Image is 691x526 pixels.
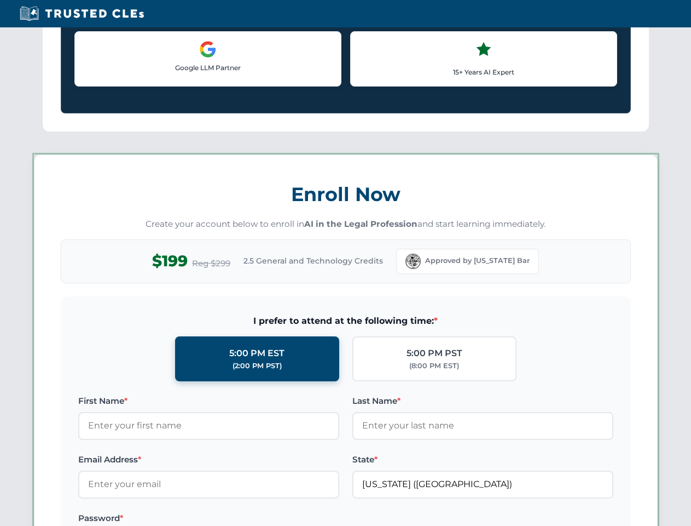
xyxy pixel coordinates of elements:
span: Approved by [US_STATE] Bar [425,255,530,266]
input: Enter your first name [78,412,339,439]
p: 15+ Years AI Expert [359,67,608,77]
img: Trusted CLEs [16,5,147,22]
p: Google LLM Partner [84,62,332,73]
span: 2.5 General and Technology Credits [243,255,383,267]
strong: AI in the Legal Profession [304,219,417,229]
label: Email Address [78,453,339,466]
div: 5:00 PM EST [229,346,284,361]
img: Florida Bar [405,254,421,269]
input: Enter your last name [352,412,613,439]
input: Florida (FL) [352,471,613,498]
div: 5:00 PM PST [407,346,462,361]
span: I prefer to attend at the following time: [78,314,613,328]
div: (2:00 PM PST) [233,361,282,371]
span: Reg $299 [192,257,230,270]
div: (8:00 PM EST) [409,361,459,371]
p: Create your account below to enroll in and start learning immediately. [61,218,631,231]
label: Password [78,512,339,525]
label: Last Name [352,395,613,408]
input: Enter your email [78,471,339,498]
label: First Name [78,395,339,408]
h3: Enroll Now [61,177,631,211]
img: Google [199,41,217,58]
label: State [352,453,613,466]
span: $199 [152,249,188,273]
